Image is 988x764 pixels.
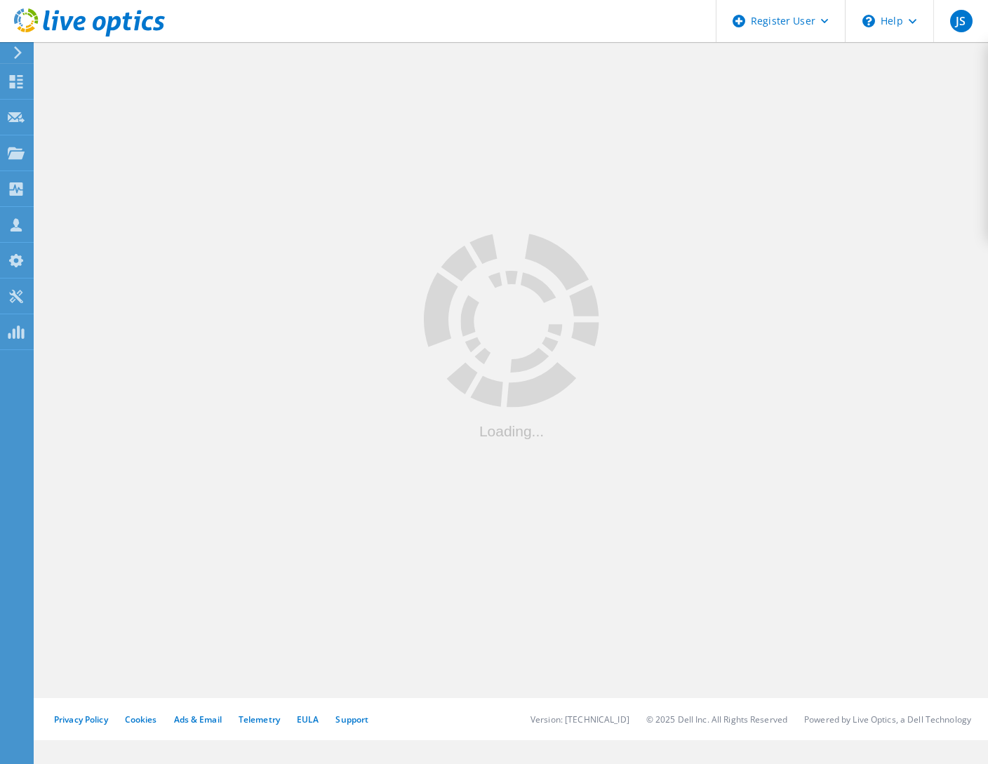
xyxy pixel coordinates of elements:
[862,15,875,27] svg: \n
[424,423,599,438] div: Loading...
[530,713,629,725] li: Version: [TECHNICAL_ID]
[646,713,787,725] li: © 2025 Dell Inc. All Rights Reserved
[297,713,319,725] a: EULA
[174,713,222,725] a: Ads & Email
[125,713,157,725] a: Cookies
[239,713,280,725] a: Telemetry
[14,29,165,39] a: Live Optics Dashboard
[804,713,971,725] li: Powered by Live Optics, a Dell Technology
[335,713,368,725] a: Support
[54,713,108,725] a: Privacy Policy
[956,15,966,27] span: JS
